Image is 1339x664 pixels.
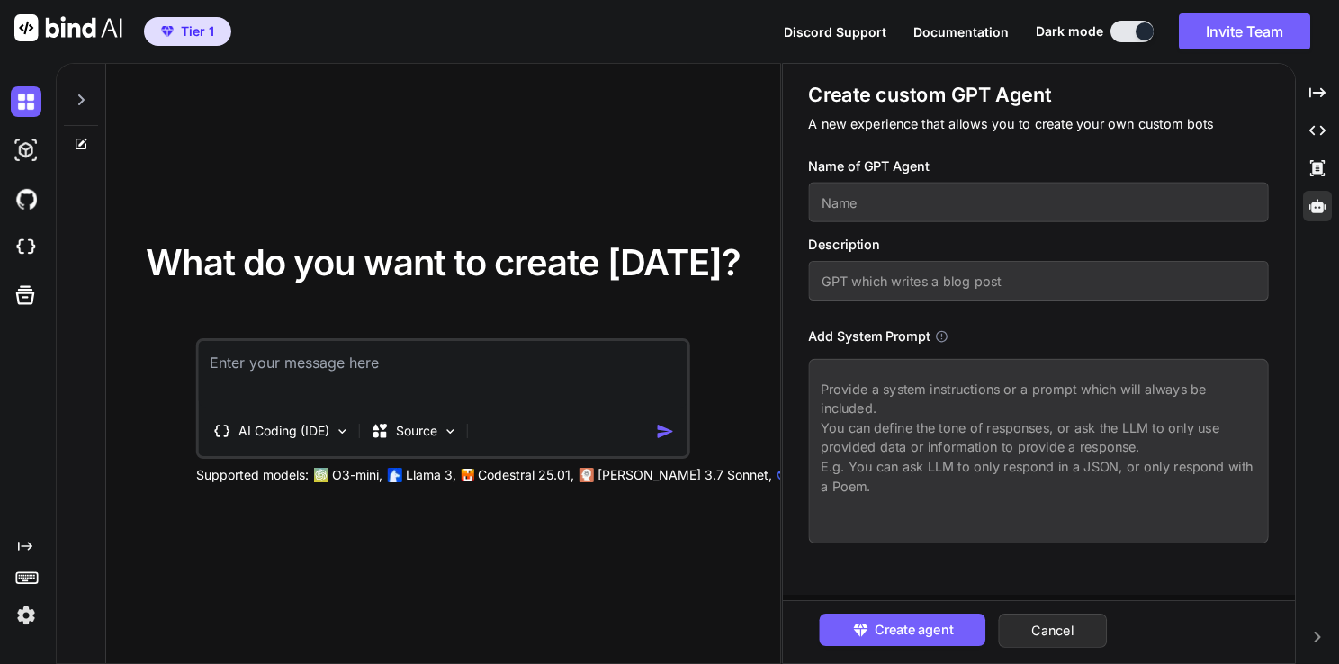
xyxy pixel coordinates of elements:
[777,468,792,482] img: claude
[820,614,986,646] button: Create agent
[913,24,1009,40] span: Documentation
[11,232,41,263] img: cloudideIcon
[809,82,1270,108] h1: Create custom GPT Agent
[314,468,328,482] img: GPT-4
[335,424,350,439] img: Pick Tools
[406,467,456,482] font: Llama 3,
[784,24,886,40] span: Discord Support
[580,468,594,482] img: claude
[238,422,329,440] p: AI Coding (IDE)
[809,235,1270,255] h3: Description
[809,183,1270,222] input: Name
[443,424,458,439] img: Pick Models
[1179,13,1310,49] button: Invite Team
[388,468,402,482] img: Llama2
[144,17,231,46] button: premiumTier 1
[146,240,741,284] span: What do you want to create [DATE]?
[913,22,1009,41] button: Documentation
[875,620,953,640] span: Create agent
[809,327,930,346] h3: Add System Prompt
[809,114,1270,134] p: A new experience that allows you to create your own custom bots
[14,14,122,41] img: Bind AI
[478,466,574,484] p: Codestral 25.01,
[196,466,309,484] p: Supported models:
[462,469,474,481] img: Mistral-AI
[784,22,886,41] button: Discord Support
[181,22,214,40] span: Tier 1
[11,86,41,117] img: chat
[161,26,174,37] img: premium
[809,261,1270,301] input: GPT which writes a blog post
[11,135,41,166] img: ai-studio
[598,466,772,484] p: [PERSON_NAME] 3.7 Sonnet,
[999,614,1108,648] button: Cancel
[1036,22,1103,40] span: Dark mode
[1206,22,1283,40] font: Invite Team
[11,600,41,631] img: settings
[396,422,437,440] p: Source
[809,157,1270,176] h3: Name of GPT Agent
[332,466,382,484] p: O3-mini,
[656,422,675,441] img: icon
[11,184,41,214] img: githubDark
